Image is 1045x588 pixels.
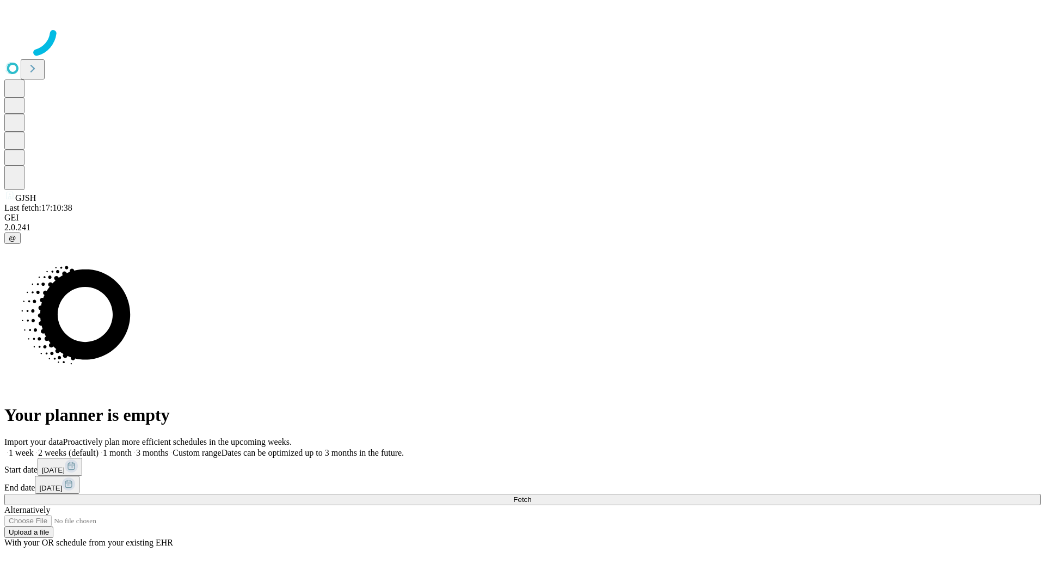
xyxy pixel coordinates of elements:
[513,495,531,504] span: Fetch
[4,437,63,446] span: Import your data
[9,234,16,242] span: @
[4,405,1041,425] h1: Your planner is empty
[38,458,82,476] button: [DATE]
[4,223,1041,232] div: 2.0.241
[9,448,34,457] span: 1 week
[38,448,99,457] span: 2 weeks (default)
[4,505,50,514] span: Alternatively
[15,193,36,203] span: GJSH
[4,232,21,244] button: @
[63,437,292,446] span: Proactively plan more efficient schedules in the upcoming weeks.
[4,203,72,212] span: Last fetch: 17:10:38
[222,448,404,457] span: Dates can be optimized up to 3 months in the future.
[136,448,168,457] span: 3 months
[39,484,62,492] span: [DATE]
[173,448,221,457] span: Custom range
[35,476,79,494] button: [DATE]
[4,494,1041,505] button: Fetch
[42,466,65,474] span: [DATE]
[4,526,53,538] button: Upload a file
[4,458,1041,476] div: Start date
[4,538,173,547] span: With your OR schedule from your existing EHR
[103,448,132,457] span: 1 month
[4,213,1041,223] div: GEI
[4,476,1041,494] div: End date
